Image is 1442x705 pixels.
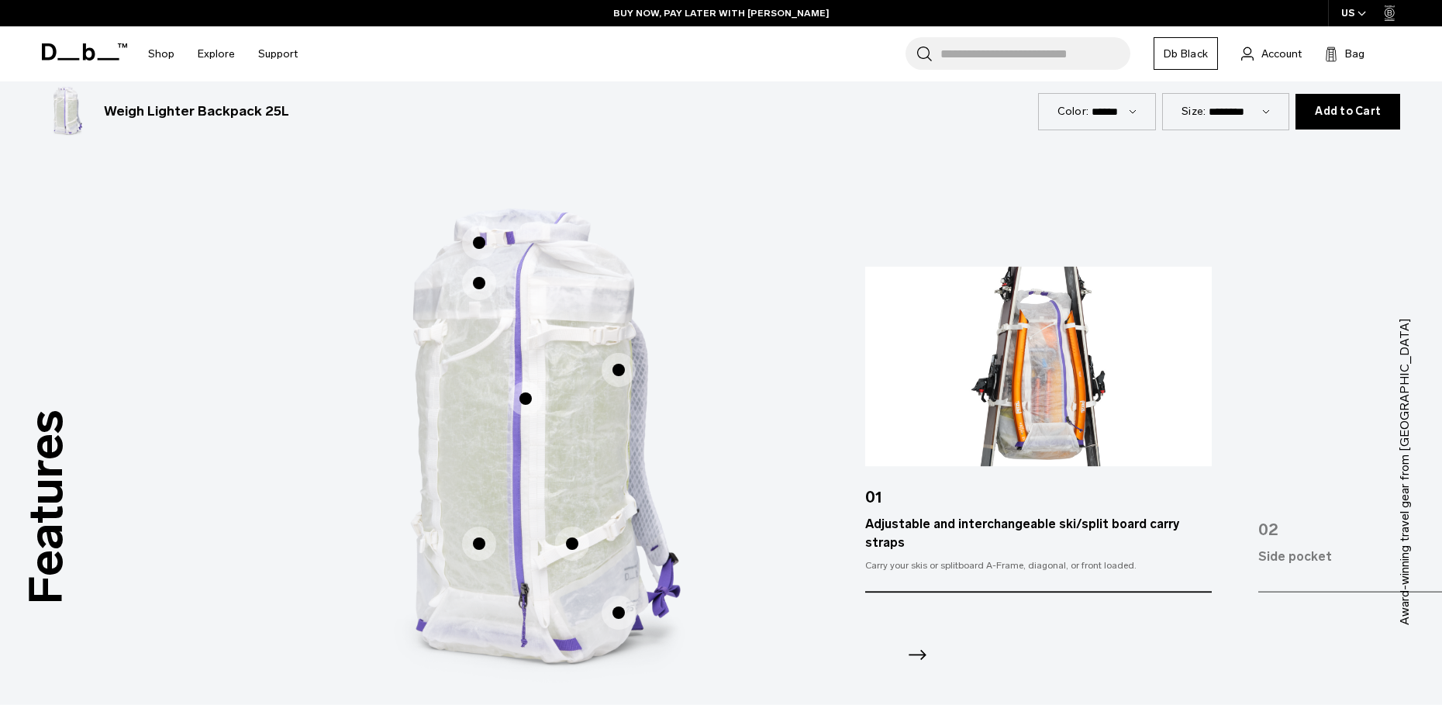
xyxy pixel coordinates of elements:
[1261,46,1302,62] span: Account
[104,102,289,122] h3: Weigh Lighter Backpack 25L
[865,267,1212,593] div: 1 / 7
[865,466,1212,516] div: 01
[198,26,235,81] a: Explore
[1057,103,1089,119] label: Color:
[1325,44,1364,63] button: Bag
[905,643,926,677] div: Next slide
[613,6,830,20] a: BUY NOW, PAY LATER WITH [PERSON_NAME]
[11,410,82,605] h3: Features
[42,87,91,137] img: Weigh_Lighter_Backpack_25L_1.png
[1315,105,1381,118] span: Add to Cart
[1345,46,1364,62] span: Bag
[865,559,1212,573] div: Carry your skis or splitboard A-Frame, diagonal, or front loaded.
[258,26,298,81] a: Support
[1154,37,1218,70] a: Db Black
[1241,44,1302,63] a: Account
[1182,103,1206,119] label: Size:
[865,516,1212,553] div: Adjustable and interchangeable ski/split board carry straps
[1295,94,1400,130] button: Add to Cart
[148,26,174,81] a: Shop
[136,26,309,81] nav: Main Navigation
